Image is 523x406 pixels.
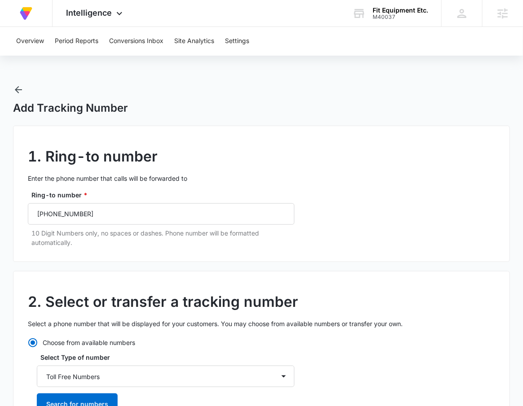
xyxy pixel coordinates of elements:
span: Intelligence [66,8,112,17]
div: account name [373,7,428,14]
p: Select a phone number that will be displayed for your customers. You may choose from available nu... [28,319,495,328]
h2: 2. Select or transfer a tracking number [28,291,495,313]
button: Period Reports [55,27,98,56]
button: Settings [225,27,249,56]
p: 10 Digit Numbers only, no spaces or dashes. Phone number will be formatted automatically. [31,228,294,247]
img: Volusion [18,5,34,22]
button: Conversions Inbox [109,27,163,56]
label: Select Type of number [40,353,298,362]
div: account id [373,14,428,20]
button: Site Analytics [174,27,214,56]
label: Ring-to number [31,190,298,200]
p: Enter the phone number that calls will be forwarded to [28,174,495,183]
label: Choose from available numbers [28,338,294,347]
input: (123) 456-7890 [28,203,294,225]
button: Overview [16,27,44,56]
h2: 1. Ring-to number [28,146,495,167]
h1: Add Tracking Number [13,101,128,115]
